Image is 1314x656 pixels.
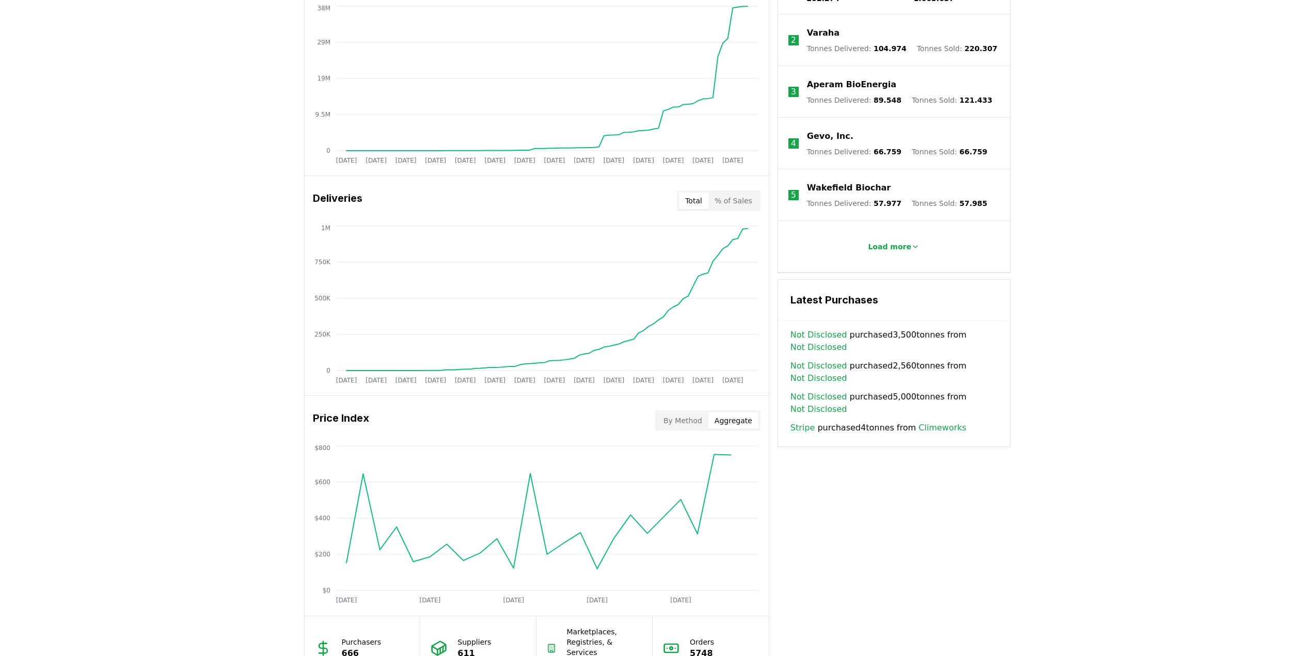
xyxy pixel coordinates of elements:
[790,329,998,354] span: purchased 3,500 tonnes from
[395,157,416,164] tspan: [DATE]
[633,377,654,384] tspan: [DATE]
[662,157,684,164] tspan: [DATE]
[874,148,901,156] span: 66.759
[317,5,330,12] tspan: 38M
[790,329,847,341] a: Not Disclosed
[868,242,911,252] p: Load more
[484,377,505,384] tspan: [DATE]
[912,147,987,157] p: Tonnes Sold :
[692,157,714,164] tspan: [DATE]
[454,377,476,384] tspan: [DATE]
[336,157,357,164] tspan: [DATE]
[912,95,992,105] p: Tonnes Sold :
[708,193,758,209] button: % of Sales
[425,377,446,384] tspan: [DATE]
[366,157,387,164] tspan: [DATE]
[722,157,743,164] tspan: [DATE]
[874,199,901,207] span: 57.977
[807,78,896,91] a: Aperam BioEnergia
[314,478,330,486] tspan: $600
[791,189,796,201] p: 5
[807,27,840,39] a: Varaha
[313,190,362,211] h3: Deliveries
[313,410,369,431] h3: Price Index
[874,44,907,53] span: 104.974
[807,147,901,157] p: Tonnes Delivered :
[692,377,714,384] tspan: [DATE]
[314,331,331,338] tspan: 250K
[425,157,446,164] tspan: [DATE]
[790,391,847,403] a: Not Disclosed
[690,637,714,647] p: Orders
[791,86,796,98] p: 3
[514,157,535,164] tspan: [DATE]
[317,75,330,82] tspan: 19M
[807,95,901,105] p: Tonnes Delivered :
[860,236,928,257] button: Load more
[964,44,998,53] span: 220.307
[603,377,624,384] tspan: [DATE]
[874,96,901,104] span: 89.548
[670,597,691,604] tspan: [DATE]
[514,377,535,384] tspan: [DATE]
[395,377,416,384] tspan: [DATE]
[484,157,505,164] tspan: [DATE]
[722,377,743,384] tspan: [DATE]
[633,157,654,164] tspan: [DATE]
[790,391,998,415] span: purchased 5,000 tonnes from
[342,637,382,647] p: Purchasers
[326,147,330,154] tspan: 0
[314,444,330,452] tspan: $800
[322,587,330,594] tspan: $0
[790,372,847,385] a: Not Disclosed
[315,111,330,118] tspan: 9.5M
[314,295,331,302] tspan: 500K
[807,43,907,54] p: Tonnes Delivered :
[790,341,847,354] a: Not Disclosed
[366,377,387,384] tspan: [DATE]
[917,43,998,54] p: Tonnes Sold :
[503,597,524,604] tspan: [DATE]
[790,422,967,434] span: purchased 4 tonnes from
[419,597,440,604] tspan: [DATE]
[790,292,998,308] h3: Latest Purchases
[336,597,357,604] tspan: [DATE]
[959,199,987,207] span: 57.985
[807,130,853,142] a: Gevo, Inc.
[317,39,330,46] tspan: 29M
[662,377,684,384] tspan: [DATE]
[544,377,565,384] tspan: [DATE]
[314,259,331,266] tspan: 750K
[790,422,815,434] a: Stripe
[791,137,796,150] p: 4
[919,422,967,434] a: Climeworks
[544,157,565,164] tspan: [DATE]
[807,198,901,209] p: Tonnes Delivered :
[791,34,796,46] p: 2
[790,403,847,415] a: Not Disclosed
[587,597,608,604] tspan: [DATE]
[959,148,987,156] span: 66.759
[790,360,998,385] span: purchased 2,560 tonnes from
[959,96,992,104] span: 121.433
[336,377,357,384] tspan: [DATE]
[807,182,891,194] a: Wakefield Biochar
[912,198,987,209] p: Tonnes Sold :
[314,551,330,558] tspan: $200
[321,225,330,232] tspan: 1M
[708,412,758,429] button: Aggregate
[314,515,330,522] tspan: $400
[326,367,330,374] tspan: 0
[574,157,595,164] tspan: [DATE]
[457,637,491,647] p: Suppliers
[574,377,595,384] tspan: [DATE]
[679,193,708,209] button: Total
[454,157,476,164] tspan: [DATE]
[657,412,708,429] button: By Method
[603,157,624,164] tspan: [DATE]
[790,360,847,372] a: Not Disclosed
